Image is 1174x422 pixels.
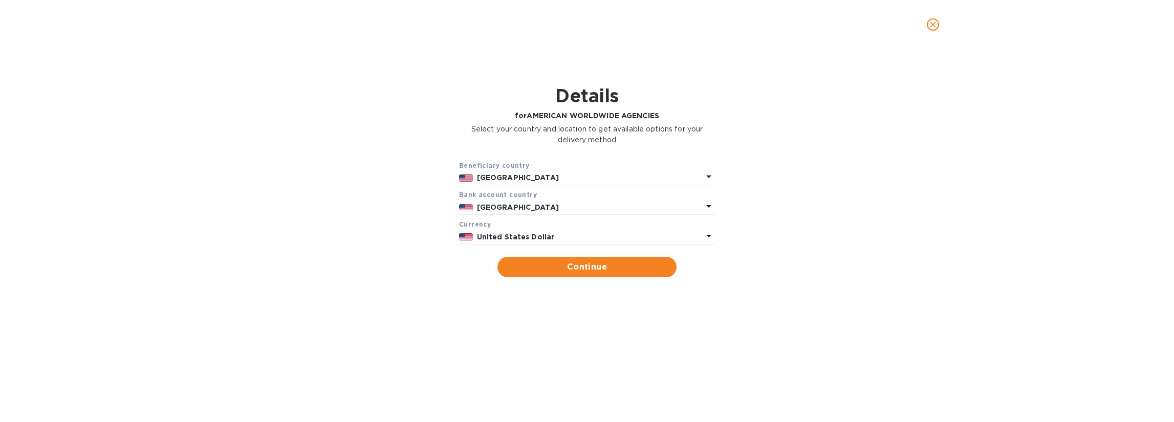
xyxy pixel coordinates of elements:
[506,261,668,273] span: Continue
[459,124,715,145] p: Select your country and location to get available options for your delivery method
[515,112,659,120] b: for AMERICAN WORLDWIDE AGENCIES
[459,191,537,198] b: Bank account cоuntry
[459,233,473,240] img: USD
[497,257,677,277] button: Continue
[459,220,491,228] b: Currency
[459,162,530,169] b: Beneficiary country
[477,233,555,241] b: United States Dollar
[921,12,945,37] button: close
[459,85,715,106] h1: Details
[477,203,559,211] b: [GEOGRAPHIC_DATA]
[459,204,473,211] img: US
[477,173,559,182] b: [GEOGRAPHIC_DATA]
[459,174,473,182] img: US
